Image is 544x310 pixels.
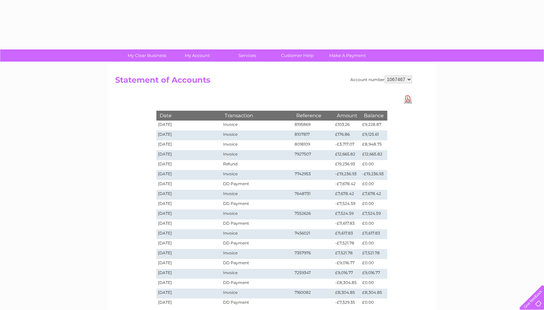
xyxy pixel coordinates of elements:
td: -£7,524.59 [334,200,361,210]
td: -£7,521.78 [334,239,361,249]
td: Refund [221,160,293,170]
td: [DATE] [156,239,222,249]
td: 7648731 [293,190,334,200]
td: Invoice [221,249,293,259]
td: [DATE] [156,180,222,190]
td: £0.00 [361,298,387,308]
td: [DATE] [156,170,222,180]
td: 8195869 [293,121,334,130]
td: [DATE] [156,210,222,219]
td: £0.00 [361,219,387,229]
td: 7259347 [293,269,334,279]
td: DD Payment [221,180,293,190]
td: [DATE] [156,229,222,239]
td: £8,304.85 [334,289,361,298]
td: 7552626 [293,210,334,219]
td: -£7,678.42 [334,180,361,190]
td: [DATE] [156,200,222,210]
td: £9,228.87 [361,121,387,130]
td: Invoice [221,190,293,200]
td: £7,524.59 [334,210,361,219]
td: 7357976 [293,249,334,259]
a: Download Pdf [404,94,412,104]
a: Make A Payment [320,49,375,62]
td: Invoice [221,269,293,279]
td: £19,236.93 [334,160,361,170]
td: £9,016.77 [334,269,361,279]
div: Account number [350,75,412,83]
td: Invoice [221,121,293,130]
td: £8,304.85 [361,289,387,298]
td: Invoice [221,170,293,180]
td: [DATE] [156,259,222,269]
td: £8,948.75 [361,140,387,150]
td: £0.00 [361,200,387,210]
a: Services [220,49,274,62]
td: DD Payment [221,279,293,289]
td: Invoice [221,289,293,298]
td: [DATE] [156,269,222,279]
td: -£19,236.93 [361,170,387,180]
td: 8018109 [293,140,334,150]
td: £0.00 [361,239,387,249]
td: £176.86 [334,130,361,140]
td: 7160082 [293,289,334,298]
td: DD Payment [221,298,293,308]
td: Invoice [221,210,293,219]
th: Balance [361,111,387,120]
td: DD Payment [221,219,293,229]
td: [DATE] [156,140,222,150]
td: 7742953 [293,170,334,180]
td: Invoice [221,229,293,239]
th: Date [156,111,222,120]
td: 8107817 [293,130,334,140]
td: [DATE] [156,298,222,308]
td: [DATE] [156,249,222,259]
td: £0.00 [361,160,387,170]
td: -£9,016.77 [334,259,361,269]
td: £9,125.61 [361,130,387,140]
td: £7,678.42 [361,190,387,200]
td: £0.00 [361,279,387,289]
td: Invoice [221,130,293,140]
td: 7456021 [293,229,334,239]
a: Customer Help [270,49,325,62]
td: £9,016.77 [361,269,387,279]
td: £7,678.42 [334,190,361,200]
td: -£7,329.35 [334,298,361,308]
a: My Account [170,49,224,62]
td: [DATE] [156,279,222,289]
td: [DATE] [156,130,222,140]
td: £12,665.82 [334,150,361,160]
th: Transaction [221,111,293,120]
td: £7,521.78 [334,249,361,259]
td: DD Payment [221,239,293,249]
td: £103.26 [334,121,361,130]
td: £7,524.59 [361,210,387,219]
a: My Clear Business [120,49,174,62]
td: [DATE] [156,190,222,200]
td: £11,617.83 [361,229,387,239]
h2: Statement of Accounts [115,75,412,88]
td: [DATE] [156,219,222,229]
td: £11,617.83 [334,229,361,239]
th: Reference [293,111,334,120]
td: £12,665.82 [361,150,387,160]
td: £0.00 [361,259,387,269]
td: [DATE] [156,160,222,170]
td: £7,521.78 [361,249,387,259]
td: DD Payment [221,200,293,210]
td: £0.00 [361,180,387,190]
td: Invoice [221,140,293,150]
td: Invoice [221,150,293,160]
td: -£19,236.93 [334,170,361,180]
td: DD Payment [221,259,293,269]
th: Amount [334,111,361,120]
td: -£3,717.07 [334,140,361,150]
td: [DATE] [156,121,222,130]
td: 7927507 [293,150,334,160]
td: [DATE] [156,289,222,298]
td: [DATE] [156,150,222,160]
td: -£8,304.85 [334,279,361,289]
td: -£11,617.83 [334,219,361,229]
